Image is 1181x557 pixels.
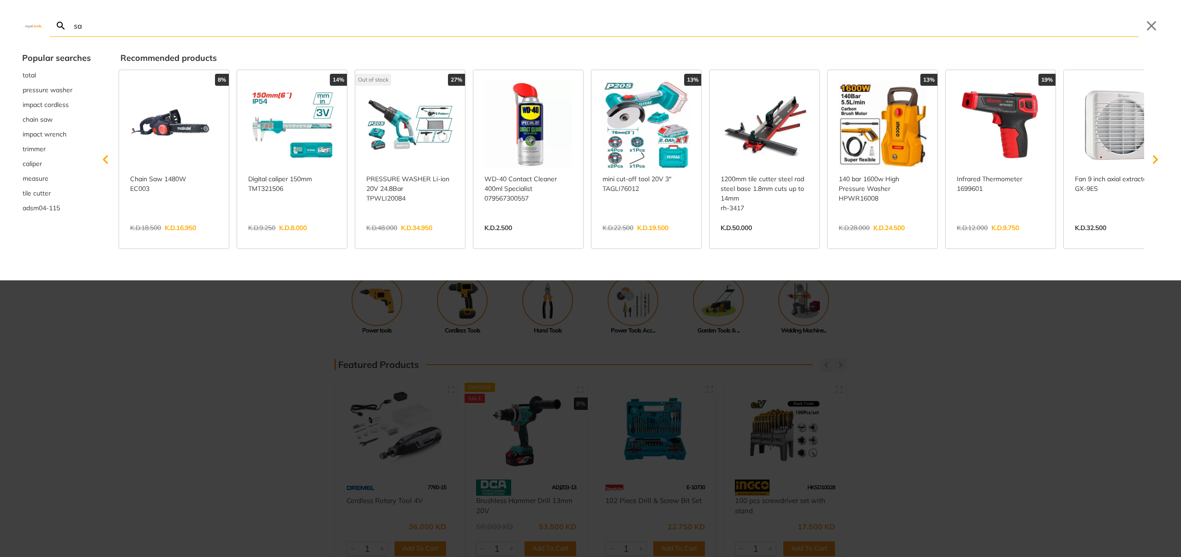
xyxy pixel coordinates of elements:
[22,156,91,171] button: Select suggestion: caliper
[23,189,51,198] span: tile cutter
[23,100,69,110] span: impact cordless
[22,171,91,186] div: Suggestion: measure
[22,112,91,127] div: Suggestion: chain saw
[22,97,91,112] div: Suggestion: impact cordless
[23,85,72,95] span: pressure washer
[684,74,701,86] div: 13%
[22,186,91,201] div: Suggestion: tile cutter
[72,15,1139,36] input: Search…
[22,201,91,215] div: Suggestion: adsm04-115
[120,52,1159,64] div: Recommended products
[22,68,91,83] div: Suggestion: total
[22,156,91,171] div: Suggestion: caliper
[22,83,91,97] button: Select suggestion: pressure washer
[22,171,91,186] button: Select suggestion: measure
[22,127,91,142] div: Suggestion: impact wrench
[1146,150,1164,169] svg: Scroll right
[1144,18,1159,33] button: Close
[23,115,53,124] span: chain saw
[22,127,91,142] button: Select suggestion: impact wrench
[23,203,60,213] span: adsm04-115
[22,52,91,64] div: Popular searches
[22,68,91,83] button: Select suggestion: total
[23,174,48,184] span: measure
[96,150,115,169] svg: Scroll left
[22,83,91,97] div: Suggestion: pressure washer
[355,74,391,86] div: Out of stock
[22,142,91,156] button: Select suggestion: trimmer
[23,144,46,154] span: trimmer
[920,74,937,86] div: 13%
[215,74,229,86] div: 8%
[22,97,91,112] button: Select suggestion: impact cordless
[330,74,347,86] div: 14%
[22,142,91,156] div: Suggestion: trimmer
[23,130,66,139] span: impact wrench
[22,186,91,201] button: Select suggestion: tile cutter
[448,74,465,86] div: 27%
[1038,74,1056,86] div: 19%
[22,201,91,215] button: Select suggestion: adsm04-115
[22,24,44,28] img: Close
[55,20,66,31] svg: Search
[23,71,36,80] span: total
[22,112,91,127] button: Select suggestion: chain saw
[23,159,42,169] span: caliper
